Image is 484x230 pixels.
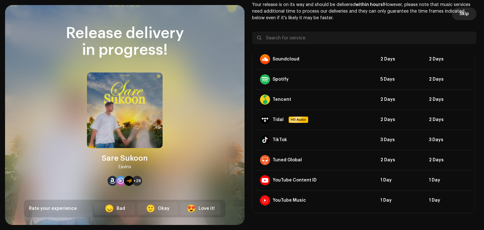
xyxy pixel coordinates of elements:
[118,163,131,171] div: Eavinx
[117,205,125,212] div: Bad
[102,153,148,163] div: Sare Sukoon
[273,117,284,122] div: Tidal
[375,69,424,89] td: 5 Days
[424,190,472,210] td: 1 Day
[146,205,155,212] div: 🙂
[424,150,472,170] td: 2 Days
[273,137,287,142] div: TikTok
[87,72,163,148] img: 88a3c1c8-1ee0-49d6-a849-67944af57fe3
[459,8,469,20] span: Skip
[273,77,289,82] div: Spotify
[355,3,384,7] b: within hours!
[424,49,472,69] td: 2 Days
[375,130,424,150] td: 3 Days
[375,150,424,170] td: 2 Days
[424,110,472,130] td: 2 Days
[273,178,317,183] div: YouTube Content ID
[375,49,424,69] td: 2 Days
[424,69,472,89] td: 2 Days
[375,170,424,190] td: 1 Day
[273,158,302,163] div: Tuned Global
[375,190,424,210] td: 1 Day
[273,97,291,102] div: Tencent
[133,178,141,183] span: +29
[273,198,306,203] div: YouTube Music
[252,32,476,44] input: Search for service
[375,110,424,130] td: 2 Days
[452,8,476,20] button: Skip
[158,205,170,212] div: Okay
[29,206,77,211] span: Rate your experience
[424,130,472,150] td: 3 Days
[252,2,476,21] p: Your release is on its way and should be delivered However, please note that music services need ...
[375,89,424,110] td: 2 Days
[289,117,308,122] span: HD Audio
[273,57,299,62] div: Soundcloud
[424,170,472,190] td: 1 Day
[199,205,215,212] div: Love it!
[105,205,114,212] div: 😞
[424,89,472,110] td: 2 Days
[187,205,196,212] div: 😍
[24,25,226,59] div: Release delivery in progress!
